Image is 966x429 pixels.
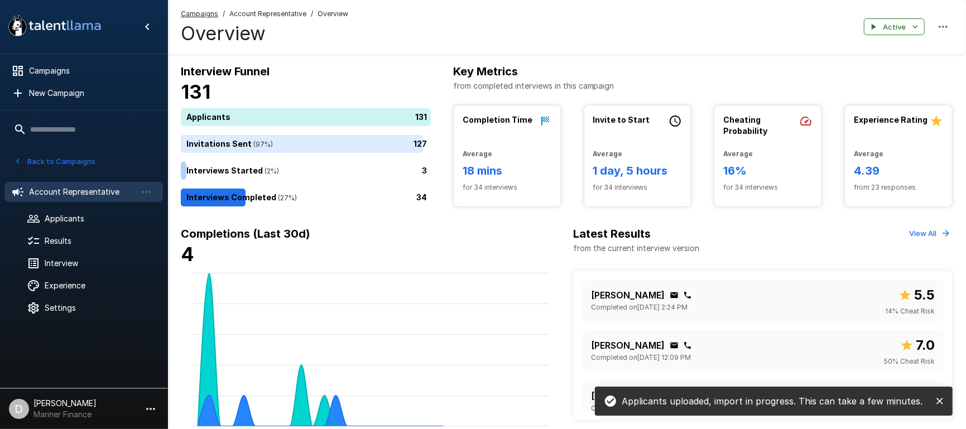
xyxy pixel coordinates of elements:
[854,115,927,124] b: Experience Rating
[683,341,692,350] div: Click to copy
[592,403,689,414] span: Completed on [DATE] 9:59 PM
[574,227,651,240] b: Latest Results
[181,22,348,45] h4: Overview
[181,243,194,266] b: 4
[463,182,552,193] span: for 34 interviews
[914,287,935,303] b: 5.5
[463,115,532,124] b: Completion Time
[415,112,427,123] p: 131
[453,80,953,91] p: from completed interviews in this campaign
[574,243,700,254] p: from the current interview version
[463,162,552,180] h6: 18 mins
[592,352,691,363] span: Completed on [DATE] 12:09 PM
[931,393,948,409] button: close
[670,291,679,300] div: Click to copy
[592,339,665,352] p: [PERSON_NAME]
[916,337,935,353] b: 7.0
[422,165,427,177] p: 3
[593,162,683,180] h6: 1 day, 5 hours
[416,192,427,204] p: 34
[885,306,935,317] span: 14 % Cheat Risk
[414,138,427,150] p: 127
[622,394,922,408] p: Applicants uploaded, import in progress. This can take a few minutes.
[900,335,935,356] span: Overall score out of 10
[592,389,665,403] p: [PERSON_NAME]
[854,182,943,193] span: from 23 responses
[854,162,943,180] h6: 4.39
[453,65,518,78] b: Key Metrics
[723,150,753,158] b: Average
[898,285,935,306] span: Overall score out of 10
[884,356,935,367] span: 50 % Cheat Risk
[723,182,813,193] span: for 34 interviews
[683,291,692,300] div: Click to copy
[593,182,683,193] span: for 34 interviews
[897,385,935,406] span: Overall score out of 10
[854,150,883,158] b: Average
[181,227,310,240] b: Completions (Last 30d)
[906,225,953,242] button: View All
[593,150,623,158] b: Average
[593,115,650,124] b: Invite to Start
[181,9,218,18] u: Campaigns
[463,150,492,158] b: Average
[670,341,679,350] div: Click to copy
[592,302,688,313] span: Completed on [DATE] 2:24 PM
[223,8,225,20] span: /
[311,8,313,20] span: /
[592,288,665,302] p: [PERSON_NAME]
[229,8,306,20] span: Account Representative
[181,65,270,78] b: Interview Funnel
[181,80,210,103] b: 131
[318,8,348,20] span: Overview
[723,115,767,136] b: Cheating Probability
[723,162,813,180] h6: 16%
[864,18,925,36] button: Active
